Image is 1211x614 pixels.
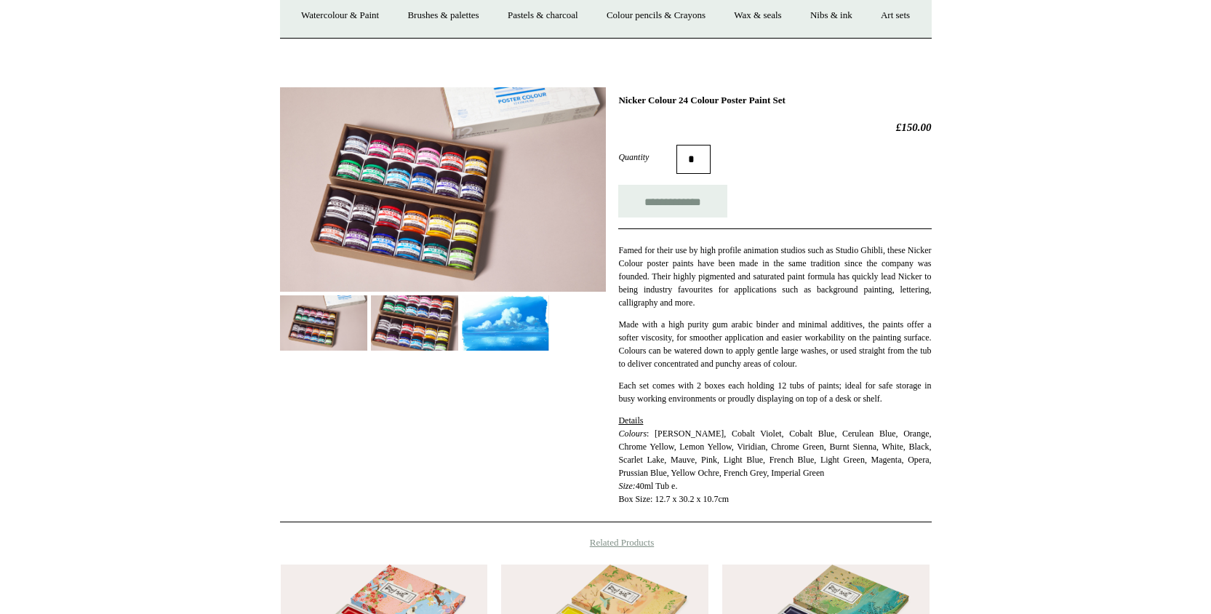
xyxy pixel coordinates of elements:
img: Nicker Colour 24 Colour Poster Paint Set [280,295,367,350]
h1: Nicker Colour 24 Colour Poster Paint Set [618,95,931,106]
img: Nicker Colour 24 Colour Poster Paint Set [371,295,458,350]
h2: £150.00 [618,121,931,134]
p: Made with a high purity gum arabic binder and minimal additives, the paints offer a softer viscos... [618,318,931,370]
em: Colours [618,428,647,439]
p: Each set comes with 2 boxes each holding 12 tubs of paints; ideal for safe storage in busy workin... [618,379,931,405]
p: Famed for their use by high profile animation studios such as Studio Ghibli, these Nicker Colour ... [618,244,931,309]
h4: Related Products [242,537,970,549]
span: Details [618,415,643,426]
p: : [PERSON_NAME], Cobalt Violet, Cobalt Blue, Cerulean Blue, Orange, Chrome Yellow, Lemon Yellow, ... [618,414,931,506]
label: Quantity [618,151,676,164]
em: Size: [618,481,635,491]
img: Nicker Colour 24 Colour Poster Paint Set [280,87,606,292]
img: Nicker Colour 24 Colour Poster Paint Set [462,295,549,350]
